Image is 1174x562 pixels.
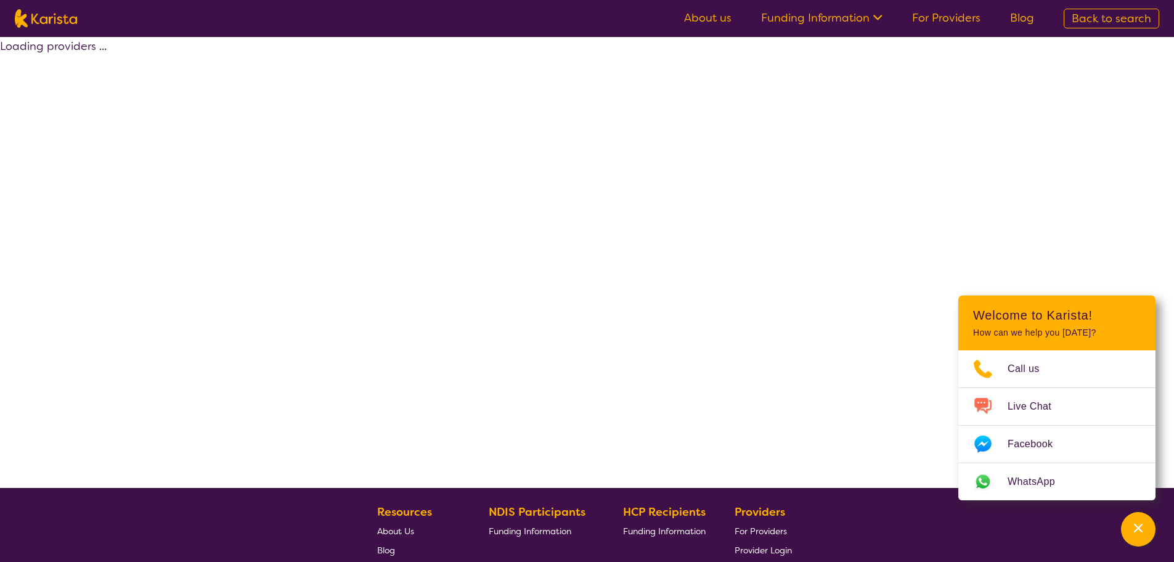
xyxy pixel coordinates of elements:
[1008,473,1070,491] span: WhatsApp
[973,308,1141,323] h2: Welcome to Karista!
[958,463,1156,500] a: Web link opens in a new tab.
[1064,9,1159,28] a: Back to search
[489,521,595,540] a: Funding Information
[1072,11,1151,26] span: Back to search
[1121,512,1156,547] button: Channel Menu
[684,10,732,25] a: About us
[377,545,395,556] span: Blog
[1008,360,1054,378] span: Call us
[623,526,706,537] span: Funding Information
[489,505,585,519] b: NDIS Participants
[1008,435,1067,453] span: Facebook
[912,10,980,25] a: For Providers
[958,350,1156,500] ul: Choose channel
[489,526,571,537] span: Funding Information
[377,505,432,519] b: Resources
[735,540,792,560] a: Provider Login
[377,526,414,537] span: About Us
[735,526,787,537] span: For Providers
[1010,10,1034,25] a: Blog
[761,10,883,25] a: Funding Information
[958,295,1156,500] div: Channel Menu
[377,540,460,560] a: Blog
[735,521,792,540] a: For Providers
[623,505,706,519] b: HCP Recipients
[377,521,460,540] a: About Us
[735,545,792,556] span: Provider Login
[973,328,1141,338] p: How can we help you [DATE]?
[15,9,77,28] img: Karista logo
[1008,397,1066,416] span: Live Chat
[623,521,706,540] a: Funding Information
[735,505,785,519] b: Providers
